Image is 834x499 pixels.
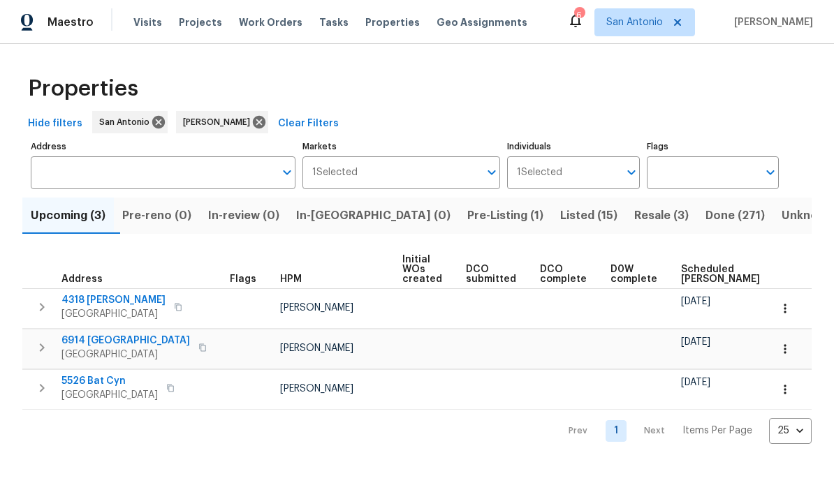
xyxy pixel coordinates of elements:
span: Scheduled [PERSON_NAME] [681,265,760,284]
span: [DATE] [681,337,710,347]
span: Properties [28,82,138,96]
span: Geo Assignments [437,15,527,29]
label: Address [31,142,295,151]
button: Hide filters [22,111,88,137]
span: San Antonio [606,15,663,29]
button: Open [277,163,297,182]
span: In-review (0) [208,206,279,225]
span: Properties [365,15,420,29]
span: Initial WOs created [402,255,442,284]
span: [GEOGRAPHIC_DATA] [61,348,190,362]
span: [GEOGRAPHIC_DATA] [61,388,158,402]
span: 1 Selected [517,167,562,179]
span: Pre-reno (0) [122,206,191,225]
a: Goto page 1 [606,420,627,442]
span: [PERSON_NAME] [280,343,353,353]
span: [PERSON_NAME] [729,15,813,29]
span: Visits [133,15,162,29]
span: Pre-Listing (1) [467,206,543,225]
span: Projects [179,15,222,29]
span: In-[GEOGRAPHIC_DATA] (0) [296,206,451,225]
button: Open [622,163,641,182]
button: Clear Filters [272,111,344,137]
span: [GEOGRAPHIC_DATA] [61,307,166,321]
span: DCO complete [540,265,587,284]
button: Open [761,163,780,182]
label: Flags [647,142,779,151]
span: Maestro [47,15,94,29]
span: [PERSON_NAME] [183,115,256,129]
span: Done (271) [705,206,765,225]
span: 6914 [GEOGRAPHIC_DATA] [61,334,190,348]
span: Upcoming (3) [31,206,105,225]
span: [PERSON_NAME] [280,384,353,394]
button: Open [482,163,502,182]
span: [DATE] [681,378,710,387]
span: San Antonio [99,115,155,129]
span: Resale (3) [634,206,689,225]
span: Work Orders [239,15,302,29]
span: HPM [280,274,302,284]
span: DCO submitted [466,265,516,284]
p: Items Per Page [682,424,752,438]
span: 4318 [PERSON_NAME] [61,293,166,307]
label: Individuals [507,142,639,151]
span: Tasks [319,17,349,27]
span: [PERSON_NAME] [280,303,353,313]
span: [DATE] [681,297,710,306]
nav: Pagination Navigation [555,418,812,444]
span: D0W complete [610,265,657,284]
span: Listed (15) [560,206,617,225]
span: Address [61,274,103,284]
span: Flags [230,274,256,284]
div: [PERSON_NAME] [176,111,268,133]
span: Clear Filters [278,115,339,133]
div: San Antonio [92,111,168,133]
label: Markets [302,142,501,151]
span: 1 Selected [312,167,358,179]
span: Hide filters [28,115,82,133]
span: 5526 Bat Cyn [61,374,158,388]
div: 6 [574,8,584,22]
div: 25 [769,412,812,449]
